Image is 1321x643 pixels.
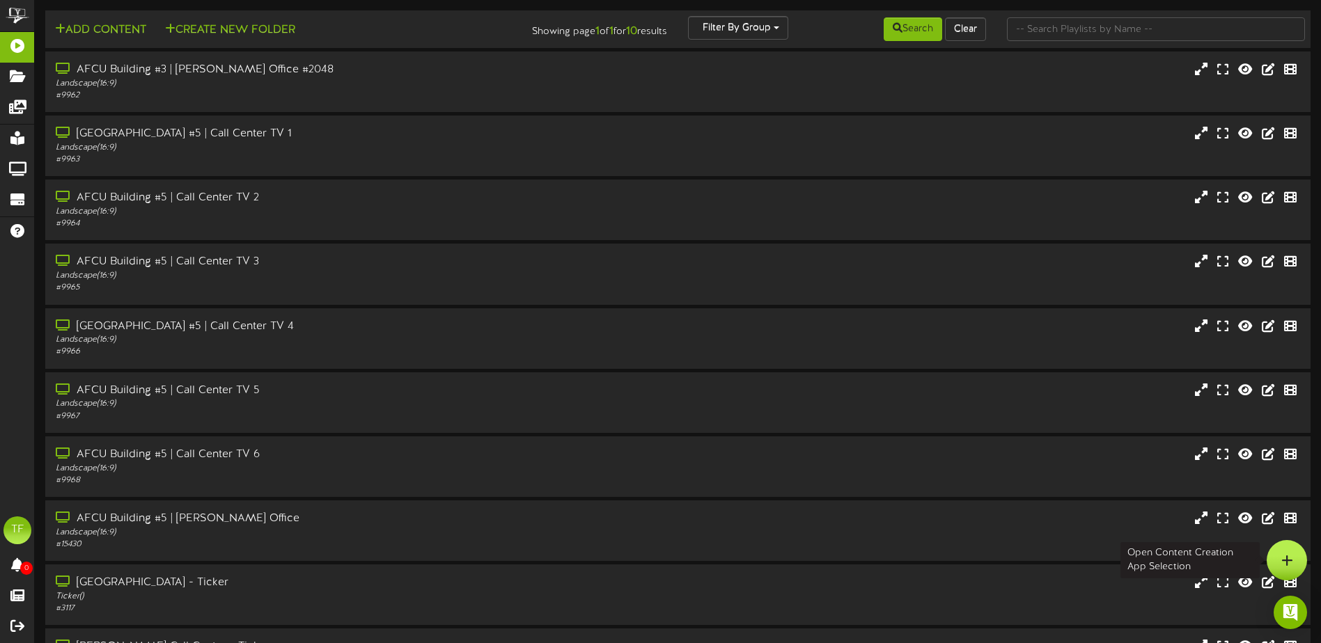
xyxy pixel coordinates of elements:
[626,25,637,38] strong: 10
[51,22,150,39] button: Add Content
[56,527,562,539] div: Landscape ( 16:9 )
[3,516,31,544] div: TF
[56,398,562,410] div: Landscape ( 16:9 )
[161,22,299,39] button: Create New Folder
[56,282,562,294] div: # 9965
[595,25,600,38] strong: 1
[56,346,562,358] div: # 9966
[56,511,562,527] div: AFCU Building #5 | [PERSON_NAME] Office
[688,16,788,40] button: Filter By Group
[56,254,562,270] div: AFCU Building #5 | Call Center TV 3
[20,562,33,575] span: 0
[56,334,562,346] div: Landscape ( 16:9 )
[56,126,562,142] div: [GEOGRAPHIC_DATA] #5 | Call Center TV 1
[56,62,562,78] div: AFCU Building #3 | [PERSON_NAME] Office #2048
[56,463,562,475] div: Landscape ( 16:9 )
[56,411,562,422] div: # 9967
[56,90,562,102] div: # 9962
[609,25,613,38] strong: 1
[56,603,562,614] div: # 3117
[56,575,562,591] div: [GEOGRAPHIC_DATA] - Ticker
[56,270,562,282] div: Landscape ( 16:9 )
[56,591,562,603] div: Ticker ( )
[56,475,562,486] div: # 9968
[884,17,942,41] button: Search
[1007,17,1305,41] input: -- Search Playlists by Name --
[945,17,986,41] button: Clear
[56,206,562,218] div: Landscape ( 16:9 )
[56,154,562,166] div: # 9963
[56,447,562,463] div: AFCU Building #5 | Call Center TV 6
[1274,596,1307,629] div: Open Intercom Messenger
[56,190,562,206] div: AFCU Building #5 | Call Center TV 2
[465,16,678,40] div: Showing page of for results
[56,319,562,335] div: [GEOGRAPHIC_DATA] #5 | Call Center TV 4
[56,218,562,230] div: # 9964
[56,539,562,550] div: # 15430
[56,78,562,90] div: Landscape ( 16:9 )
[56,383,562,399] div: AFCU Building #5 | Call Center TV 5
[56,142,562,154] div: Landscape ( 16:9 )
